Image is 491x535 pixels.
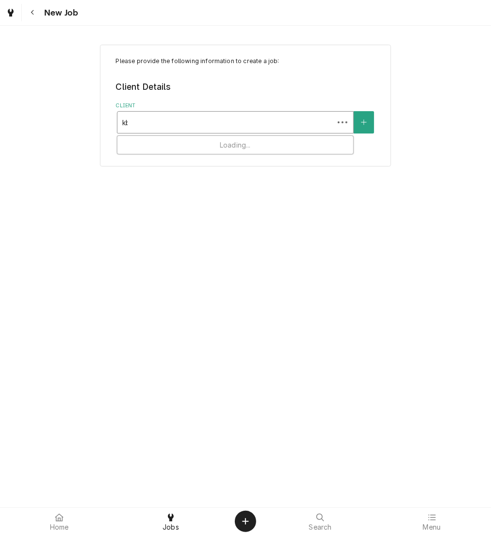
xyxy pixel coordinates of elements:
[116,57,376,134] div: Job Create/Update Form
[423,523,441,531] span: Menu
[116,102,376,134] div: Client
[309,523,332,531] span: Search
[354,111,374,134] button: Create New Client
[117,136,353,154] div: Loading...
[100,45,391,167] div: Job Create/Update
[116,81,376,93] legend: Client Details
[116,57,376,66] p: Please provide the following information to create a job:
[4,510,115,533] a: Home
[235,511,256,532] button: Create Object
[116,102,376,110] label: Client
[50,523,69,531] span: Home
[163,523,179,531] span: Jobs
[41,6,78,19] span: New Job
[2,4,19,21] a: Go to Jobs
[376,510,487,533] a: Menu
[361,119,367,126] svg: Create New Client
[265,510,376,533] a: Search
[24,4,41,21] button: Navigate back
[115,510,226,533] a: Jobs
